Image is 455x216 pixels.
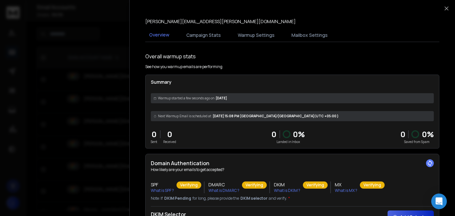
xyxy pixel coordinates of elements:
strong: 0 [400,129,405,139]
p: What is SPF ? [151,188,174,193]
span: DKIM selector [240,196,267,201]
span: DKIM Pending [164,196,191,201]
p: What is MX ? [335,188,357,193]
p: Summary [151,79,434,85]
div: [DATE] 15:08 PM [GEOGRAPHIC_DATA]/[GEOGRAPHIC_DATA] (UTC +05:00 ) [151,111,434,121]
p: 0 % [422,129,434,139]
div: [DATE] [151,93,434,103]
button: Overview [145,28,173,43]
p: Sent [151,139,157,144]
div: Verifying [242,181,267,189]
p: How likely are your emails to get accepted? [151,167,434,172]
span: Next Warmup Email is scheduled at [158,114,211,119]
p: Received [163,139,176,144]
h3: SPF [151,181,174,188]
p: 0 % [293,129,305,139]
p: Saved from Spam [400,139,434,144]
p: 0 [272,129,277,139]
h3: DKIM [274,181,300,188]
p: What is DMARC ? [208,188,239,193]
p: [PERSON_NAME][EMAIL_ADDRESS][PERSON_NAME][DOMAIN_NAME] [145,18,296,25]
div: Verifying [177,181,201,189]
p: Note: If for long, please provide the and verify. [151,196,434,201]
div: Verifying [303,181,328,189]
p: Landed in Inbox [272,139,305,144]
h3: MX [335,181,357,188]
p: 0 [151,129,157,139]
button: Warmup Settings [234,28,278,42]
button: Campaign Stats [182,28,225,42]
button: Mailbox Settings [288,28,332,42]
h1: Overall warmup stats [145,52,196,60]
h2: Domain Authentication [151,159,434,167]
span: Warmup started a few seconds ago on [158,96,214,101]
p: 0 [163,129,176,139]
p: What is DKIM ? [274,188,300,193]
h3: DMARC [208,181,239,188]
div: Verifying [360,181,385,189]
div: Open Intercom Messenger [431,194,447,209]
p: See how you warmup emails are performing [145,64,222,69]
